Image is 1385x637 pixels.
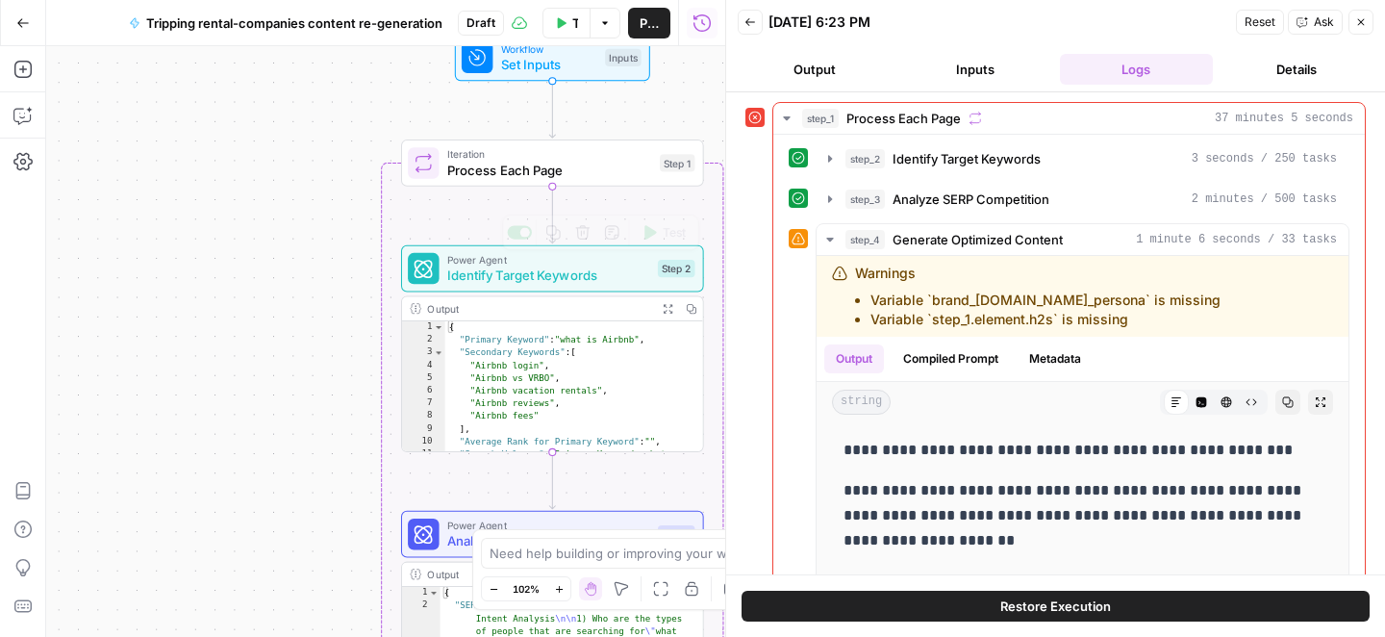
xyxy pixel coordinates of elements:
[855,264,1221,329] div: Warnings
[898,54,1051,85] button: Inputs
[660,154,695,171] div: Step 1
[549,452,555,509] g: Edge from step_2 to step_3
[542,8,590,38] button: Test Workflow
[1192,150,1337,167] span: 3 seconds / 250 tasks
[1236,10,1284,35] button: Reset
[1018,344,1093,373] button: Metadata
[1060,54,1213,85] button: Logs
[466,14,495,32] span: Draft
[817,184,1348,215] button: 2 minutes / 500 tasks
[401,34,704,81] div: WorkflowSet InputsInputs
[549,187,555,243] g: Edge from step_1 to step_2
[447,518,650,533] span: Power Agent
[845,230,885,249] span: step_4
[447,146,652,162] span: Iteration
[402,397,445,410] div: 7
[640,13,659,33] span: Publish
[402,436,445,448] div: 10
[870,310,1221,329] li: Variable `step_1.element.h2s` is missing
[1314,13,1334,31] span: Ask
[802,109,839,128] span: step_1
[628,8,670,38] button: Publish
[402,410,445,422] div: 8
[817,224,1348,255] button: 1 minute 6 seconds / 33 tasks
[892,344,1010,373] button: Compiled Prompt
[658,260,695,277] div: Step 2
[738,54,891,85] button: Output
[447,266,650,285] span: Identify Target Keywords
[605,49,642,66] div: Inputs
[402,587,441,599] div: 1
[1000,597,1111,616] span: Restore Execution
[773,103,1365,134] button: 37 minutes 5 seconds
[401,140,704,187] div: IterationProcess Each PageStep 1
[402,346,445,359] div: 3
[870,291,1221,310] li: Variable `brand_[DOMAIN_NAME]_persona` is missing
[1288,10,1343,35] button: Ask
[402,334,445,346] div: 2
[427,301,649,317] div: Output
[1192,191,1337,208] span: 2 minutes / 500 tasks
[428,587,439,599] span: Toggle code folding, rows 1 through 3
[433,346,443,359] span: Toggle code folding, rows 3 through 9
[513,581,540,597] span: 102%
[832,390,891,415] span: string
[824,344,884,373] button: Output
[845,190,885,209] span: step_3
[572,13,578,33] span: Test Workflow
[846,109,961,128] span: Process Each Page
[402,360,445,372] div: 4
[893,190,1049,209] span: Analyze SERP Competition
[845,149,885,168] span: step_2
[447,252,650,268] span: Power Agent
[742,591,1370,622] button: Restore Execution
[117,8,454,38] button: Tripping rental-companies content re-generation
[1136,231,1337,248] span: 1 minute 6 seconds / 33 tasks
[549,81,555,138] g: Edge from start to step_1
[402,448,445,537] div: 11
[817,143,1348,174] button: 3 seconds / 250 tasks
[658,525,695,543] div: Step 3
[501,41,597,57] span: Workflow
[447,160,652,179] span: Process Each Page
[1221,54,1373,85] button: Details
[893,230,1063,249] span: Generate Optimized Content
[893,149,1041,168] span: Identify Target Keywords
[402,372,445,385] div: 5
[1215,110,1353,127] span: 37 minutes 5 seconds
[1245,13,1275,31] span: Reset
[402,321,445,334] div: 1
[427,567,649,582] div: Output
[401,245,704,452] div: Power AgentIdentify Target KeywordsStep 2TestOutput{ "Primary Keyword":"what is Airbnb", "Seconda...
[433,321,443,334] span: Toggle code folding, rows 1 through 12
[447,531,650,550] span: Analyze SERP Competition
[146,13,442,33] span: Tripping rental-companies content re-generation
[402,422,445,435] div: 9
[402,385,445,397] div: 6
[501,55,597,74] span: Set Inputs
